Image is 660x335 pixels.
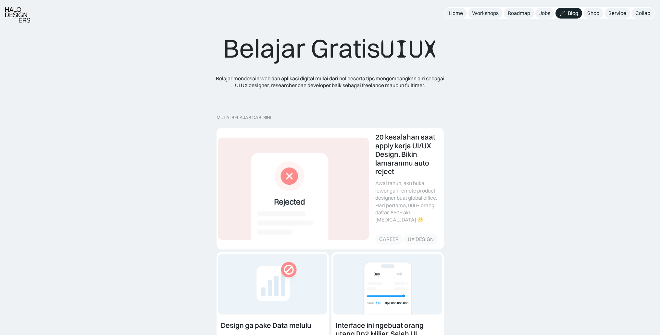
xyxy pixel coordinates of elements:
[635,10,650,17] div: Collab
[508,10,530,17] div: Roadmap
[217,115,444,120] div: MULAI BELAJAR DARI SINI
[604,8,630,19] a: Service
[535,8,554,19] a: Jobs
[380,33,437,65] span: UIUX
[583,8,603,19] a: Shop
[213,75,447,89] div: Belajar mendesain web dan aplikasi digital mulai dari nol beserta tips mengembangkan diri sebagai...
[504,8,534,19] a: Roadmap
[445,8,467,19] a: Home
[587,10,599,17] div: Shop
[472,10,499,17] div: Workshops
[555,8,582,19] a: Blog
[223,33,437,65] div: Belajar Gratis
[631,8,654,19] a: Collab
[468,8,503,19] a: Workshops
[449,10,463,17] div: Home
[608,10,626,17] div: Service
[568,10,578,17] div: Blog
[539,10,550,17] div: Jobs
